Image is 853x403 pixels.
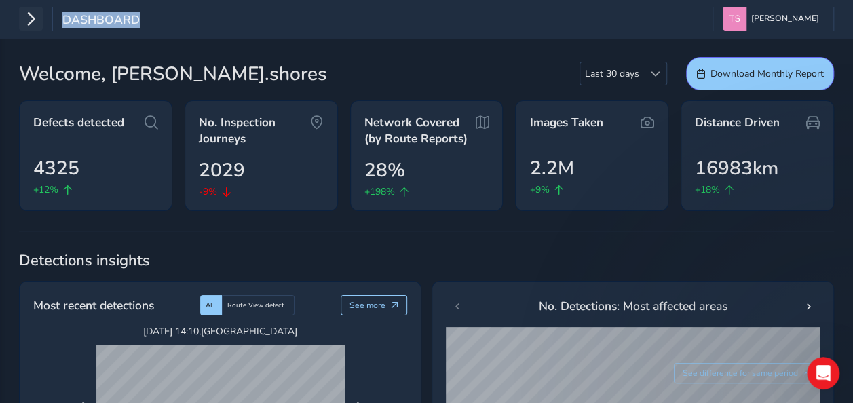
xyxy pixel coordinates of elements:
span: See difference for same period [683,368,798,379]
button: See difference for same period [674,363,820,383]
span: 2.2M [529,154,573,183]
button: [PERSON_NAME] [723,7,824,31]
button: Download Monthly Report [686,57,834,90]
span: Most recent detections [33,296,154,314]
span: +9% [529,183,549,197]
span: See more [349,300,385,311]
span: [PERSON_NAME] [751,7,819,31]
span: Distance Driven [695,115,780,131]
span: Images Taken [529,115,603,131]
span: -9% [199,185,217,199]
span: Detections insights [19,250,834,271]
span: [DATE] 14:10 , [GEOGRAPHIC_DATA] [96,325,345,338]
span: Download Monthly Report [710,67,824,80]
span: No. Inspection Journeys [199,115,310,147]
span: 4325 [33,154,79,183]
span: +198% [364,185,395,199]
span: AI [206,301,212,310]
span: 2029 [199,156,245,185]
img: diamond-layout [723,7,746,31]
div: Route View defect [222,295,295,315]
div: AI [200,295,222,315]
button: See more [341,295,408,315]
span: Route View defect [227,301,284,310]
span: Network Covered (by Route Reports) [364,115,476,147]
span: Dashboard [62,12,140,31]
span: Last 30 days [580,62,644,85]
span: 16983km [695,154,778,183]
span: Welcome, [PERSON_NAME].shores [19,60,327,88]
span: Defects detected [33,115,124,131]
iframe: Intercom live chat [807,357,839,389]
span: +12% [33,183,58,197]
span: No. Detections: Most affected areas [539,297,727,315]
span: +18% [695,183,720,197]
span: 28% [364,156,405,185]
